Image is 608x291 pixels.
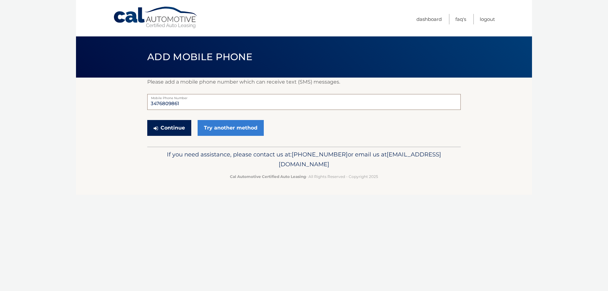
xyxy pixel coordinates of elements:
[147,51,252,63] span: Add Mobile Phone
[113,6,199,29] a: Cal Automotive
[455,14,466,24] a: FAQ's
[147,120,191,136] button: Continue
[147,94,461,99] label: Mobile Phone Number
[198,120,264,136] a: Try another method
[147,78,461,86] p: Please add a mobile phone number which can receive text (SMS) messages.
[151,173,457,180] p: - All Rights Reserved - Copyright 2025
[151,149,457,170] p: If you need assistance, please contact us at: or email us at
[416,14,442,24] a: Dashboard
[480,14,495,24] a: Logout
[147,94,461,110] input: Mobile Phone Number
[292,151,348,158] span: [PHONE_NUMBER]
[230,174,306,179] strong: Cal Automotive Certified Auto Leasing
